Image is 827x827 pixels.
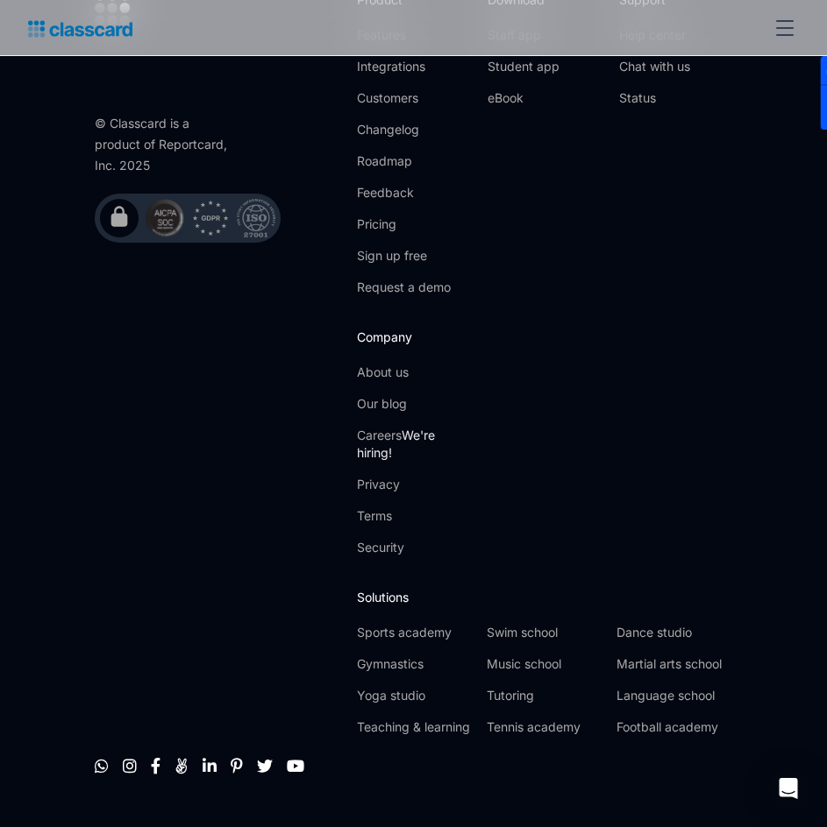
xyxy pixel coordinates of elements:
a: Chat with us [619,58,690,75]
a:  [203,757,217,774]
a: Teaching & learning [357,718,473,736]
a:  [95,757,109,774]
a:  [287,757,304,774]
a: Privacy [357,476,471,493]
a: home [28,16,132,40]
a: Status [619,89,690,107]
a: Pricing [357,216,451,233]
div: © Classcard is a product of Reportcard, Inc. 2025 [95,113,235,176]
a: Roadmap [357,152,451,170]
a: Our blog [357,395,471,413]
a: Feedback [357,184,451,201]
h2: Company [357,328,471,346]
div: menu [764,7,799,49]
a: Football academy [617,718,732,736]
a: Sports academy [357,624,473,641]
a: Sign up free [357,247,451,265]
a: Yoga studio [357,687,473,704]
a: Tennis academy [487,718,602,736]
a:  [151,757,160,774]
a: Dance studio [617,624,732,641]
a:  [231,757,243,774]
a: Terms [357,507,471,525]
a: Music school [487,655,602,673]
a: CareersWe're hiring! [357,427,471,462]
a: Student app [488,58,560,75]
a: Language school [617,687,732,704]
a:  [123,757,137,774]
a: Martial arts school [617,655,732,673]
h2: Solutions [357,588,733,606]
a: Request a demo [357,279,451,296]
a: Swim school [487,624,602,641]
div: Open Intercom Messenger [767,767,809,809]
a:  [257,757,273,774]
a:  [175,757,189,774]
a: Customers [357,89,451,107]
a: About us [357,364,471,381]
a: Security [357,539,471,556]
span: We're hiring! [357,428,435,460]
a: Changelog [357,121,451,138]
a: Integrations [357,58,451,75]
a: Tutoring [487,687,602,704]
a: eBook [488,89,560,107]
a: Gymnastics [357,655,473,673]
